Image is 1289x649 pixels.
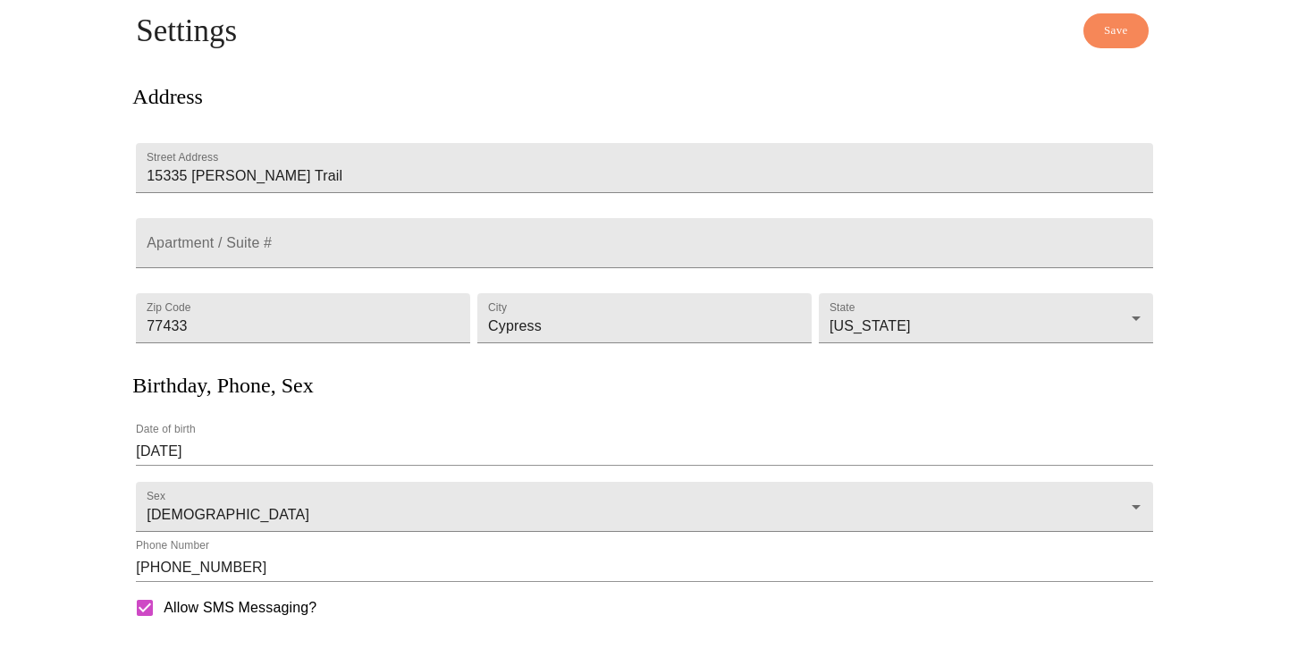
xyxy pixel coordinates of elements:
h3: Birthday, Phone, Sex [132,374,313,398]
div: [US_STATE] [819,293,1153,343]
span: Allow SMS Messaging? [164,597,316,619]
div: [DEMOGRAPHIC_DATA] [136,482,1152,532]
label: Phone Number [136,541,209,552]
h3: Address [132,85,203,109]
span: Save [1104,21,1128,41]
label: Date of birth [136,425,196,435]
h4: Settings [136,13,1152,49]
button: Save [1083,13,1149,48]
